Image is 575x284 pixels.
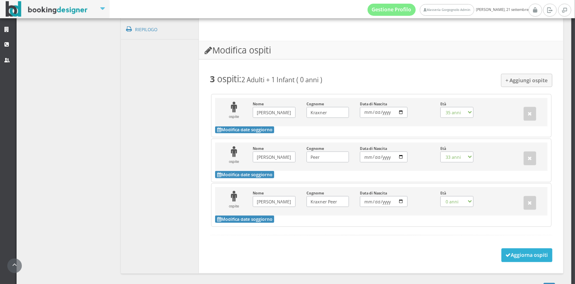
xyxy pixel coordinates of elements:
a: Riepilogo [121,19,199,40]
h3: : [210,74,552,84]
div: ospite [221,102,247,120]
label: Nome [253,191,295,207]
img: BookingDesigner.com [6,1,88,17]
select: Età [440,107,474,118]
span: ospiti [217,73,239,85]
input: Cognome [307,107,349,118]
input: Cognome [307,196,349,207]
label: Cognome [307,102,349,118]
select: Età [440,152,474,162]
label: Cognome [307,146,349,162]
label: Età [440,146,474,162]
input: Data di Nascita [360,152,408,162]
label: Età [440,102,474,118]
label: Nome [253,102,295,118]
select: Età [440,196,474,207]
label: Nome [253,146,295,162]
input: Data di Nascita [360,107,408,118]
input: Nome [253,196,295,207]
label: Data di Nascita [360,146,408,162]
small: 2 Adulti + 1 Infant ( 0 anni ) [241,75,322,84]
label: Cognome [307,191,349,207]
label: Età [440,191,474,207]
input: Nome [253,152,295,162]
button: Modifica date soggiorno [215,171,274,178]
a: Gestione Profilo [368,4,416,16]
button: Modifica date soggiorno [215,126,274,134]
button: Modifica date soggiorno [215,216,274,223]
div: ospite [221,191,247,209]
button: Aggiorna ospiti [501,248,553,262]
b: 3 [210,73,215,85]
a: Masseria Gorgognolo Admin [420,4,474,16]
h3: Modifica ospiti [199,41,563,60]
div: ospite [221,146,247,164]
input: Nome [253,107,295,118]
input: Data di Nascita [360,196,408,207]
label: Data di Nascita [360,191,408,207]
button: + Aggiungi ospite [501,74,553,87]
input: Cognome [307,152,349,162]
span: [PERSON_NAME], 21 settembre [368,4,528,16]
label: Data di Nascita [360,102,408,118]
